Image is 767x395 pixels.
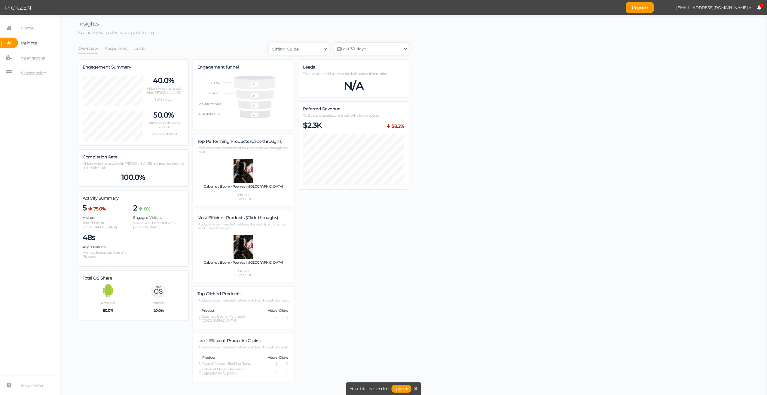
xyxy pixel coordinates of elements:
[334,43,409,55] a: Last 30 days
[268,355,277,360] span: Views
[197,64,239,70] span: Engagement funnel
[268,308,277,313] span: Views
[83,301,133,305] p: Android
[78,20,99,27] span: Insights
[267,314,278,323] td: 1
[93,206,106,212] b: 75.0%
[197,338,261,343] span: Least Efficient Products (Clicks)
[143,76,184,85] p: 40.0%
[279,314,288,323] td: 1
[204,185,283,191] h4: Cabernet Bloom - Peonies in [GEOGRAPHIC_DATA]
[104,43,127,54] a: Responses
[197,345,288,349] span: Products recommended that were clicked through the least.
[83,308,133,313] p: 80.0%
[83,215,95,220] span: Visitors
[392,123,404,129] b: 58.2%
[197,146,288,154] span: Products recommended that have been clicked through the most.
[303,72,387,76] span: The number of visitors who left their contact information.
[204,261,283,267] h4: Cabernet Bloom - Peonies in [GEOGRAPHIC_DATA]
[202,367,266,376] td: Cabernet Bloom - Peonies in [GEOGRAPHIC_DATA]
[146,86,181,95] span: Visitors who interacted with [PERSON_NAME].
[209,92,218,95] text: STARTS
[83,233,95,242] span: 48s
[21,23,33,33] span: Home
[83,154,118,160] span: Completion Rate
[202,308,215,313] span: Product
[350,387,389,391] span: Your trial has ended
[83,195,118,201] span: Activity Summary
[252,114,254,117] text: 1
[21,38,37,48] span: Insights
[197,139,283,144] span: Top Performing Products (Click-throughs)
[279,355,288,360] span: Clicks
[133,204,137,213] span: 2
[303,65,315,70] label: Leads
[252,94,254,97] text: 2
[197,291,240,296] span: Top Clicked Products
[252,83,254,86] text: 5
[660,2,671,13] img: 6d7a1b91338d77baa37161273c9f8cbe
[197,215,278,220] span: Most Efficient Products (Click-throughs)
[78,43,98,54] a: Overview
[83,250,127,259] span: Average interaction time with Pickzen.
[202,361,266,366] td: Rose d`Amour - Blushing Roses
[83,64,131,70] span: Engagement Summary
[133,43,152,54] li: Leads
[252,104,254,107] text: 2
[199,314,200,323] td: 1
[133,221,174,229] span: Visitors who interacted with [PERSON_NAME].
[626,2,654,13] a: Upgrade
[144,206,151,212] b: 0%
[267,367,278,376] td: 2
[759,3,764,8] span: 6
[148,121,179,129] span: Visitors who clicked a product.
[197,222,286,231] span: Products recommended that have the best click-through to recommendation ratio.
[78,43,104,54] li: Overview
[83,204,87,213] span: 5
[133,215,161,220] span: Engaged Visitors
[199,103,222,106] text: COMPLETIONS
[121,173,145,182] span: 100.0%
[676,5,748,10] span: [EMAIL_ADDRESS][DOMAIN_NAME]
[392,385,411,393] a: Upgrade
[210,81,220,84] text: VIEWS
[5,4,31,11] img: Pickzen logo
[202,355,215,360] span: Product
[83,245,133,249] h4: Avg. Duration
[21,68,46,78] span: Subscription
[279,367,288,376] td: 1
[279,308,288,313] span: Clicks
[303,113,379,118] span: Total value of products referred with click-throughs.
[199,367,201,376] td: 2
[83,161,183,170] span: Visitors who interacted with [PERSON_NAME] and reached the end slide with results.
[235,269,252,278] span: Clicks: 1 CTR: 100.0%
[83,275,112,281] span: Total OS Share
[21,381,44,390] span: Help center
[199,361,201,366] td: 1
[267,361,278,366] td: 2
[133,308,184,313] p: 20.0%
[143,98,184,102] p: 2 of 5 visitors
[83,221,118,229] span: Total visitors to [GEOGRAPHIC_DATA].
[201,314,266,323] td: Cabernet Bloom - Peonies in [GEOGRAPHIC_DATA]
[303,79,404,93] div: N/A
[143,132,184,136] p: 1 of 2 completions
[197,298,289,302] span: Products recommended that were clicked through the most.
[279,361,288,366] td: 0
[197,112,220,115] text: CLICK-THROUGHS
[21,53,45,63] span: Integrations
[303,121,322,130] span: $2.3K
[143,111,184,120] p: 50.0%
[133,301,184,305] p: macOS
[78,30,154,35] span: See how your pickzens are performing
[104,43,133,54] li: Responses
[133,43,146,54] a: Leads
[671,2,757,13] button: [EMAIL_ADDRESS][DOMAIN_NAME]
[235,193,252,201] span: Clicks: 1 CTR: 100.0%
[303,106,340,112] span: Referred Revenue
